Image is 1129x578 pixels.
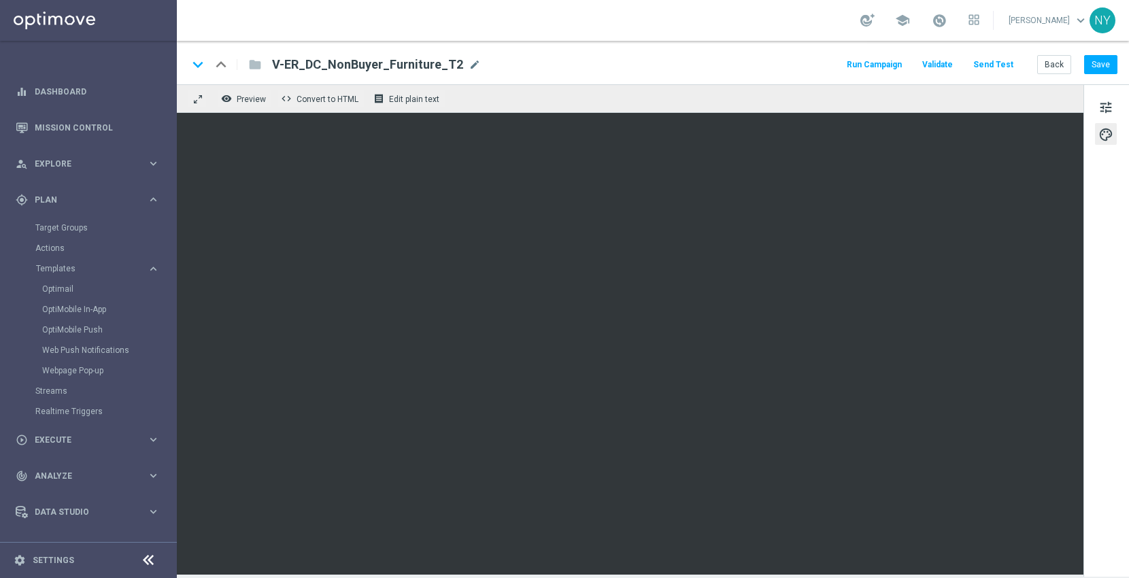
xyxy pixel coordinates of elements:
button: remove_red_eye Preview [218,90,272,107]
span: code [281,93,292,104]
div: Templates [35,258,175,381]
span: Edit plain text [389,95,439,104]
button: track_changes Analyze keyboard_arrow_right [15,471,161,481]
i: keyboard_arrow_right [147,157,160,170]
span: Analyze [35,472,147,480]
div: Execute [16,434,147,446]
button: gps_fixed Plan keyboard_arrow_right [15,194,161,205]
a: Settings [33,556,74,564]
span: school [895,13,910,28]
i: keyboard_arrow_down [188,54,208,75]
div: NY [1090,7,1115,33]
div: Webpage Pop-up [42,360,175,381]
i: play_circle_outline [16,434,28,446]
button: Templates keyboard_arrow_right [35,263,161,274]
i: receipt [373,93,384,104]
a: [PERSON_NAME]keyboard_arrow_down [1007,10,1090,31]
span: Validate [922,60,953,69]
i: equalizer [16,86,28,98]
span: Explore [35,160,147,168]
div: Optimail [42,279,175,299]
a: Optibot [35,530,142,566]
a: Dashboard [35,73,160,109]
i: gps_fixed [16,194,28,206]
a: Optimail [42,284,141,294]
div: Templates [36,265,147,273]
div: Optibot [16,530,160,566]
i: keyboard_arrow_right [147,262,160,275]
div: Target Groups [35,218,175,238]
div: Streams [35,381,175,401]
button: Save [1084,55,1117,74]
button: person_search Explore keyboard_arrow_right [15,158,161,169]
button: equalizer Dashboard [15,86,161,97]
i: keyboard_arrow_right [147,469,160,482]
div: OptiMobile In-App [42,299,175,320]
span: mode_edit [469,58,481,71]
button: Validate [920,56,955,74]
button: Run Campaign [845,56,904,74]
i: person_search [16,158,28,170]
span: Convert to HTML [297,95,358,104]
i: keyboard_arrow_right [147,505,160,518]
i: track_changes [16,470,28,482]
a: Webpage Pop-up [42,365,141,376]
span: palette [1098,126,1113,143]
i: settings [14,554,26,566]
div: Actions [35,238,175,258]
div: Dashboard [16,73,160,109]
button: receipt Edit plain text [370,90,445,107]
i: remove_red_eye [221,93,232,104]
div: Data Studio [16,506,147,518]
a: Streams [35,386,141,396]
button: Data Studio keyboard_arrow_right [15,507,161,517]
span: Data Studio [35,508,147,516]
a: OptiMobile In-App [42,304,141,315]
div: Analyze [16,470,147,482]
i: keyboard_arrow_right [147,433,160,446]
div: Explore [16,158,147,170]
span: Templates [36,265,133,273]
a: Target Groups [35,222,141,233]
button: play_circle_outline Execute keyboard_arrow_right [15,435,161,445]
button: Send Test [971,56,1015,74]
i: keyboard_arrow_right [147,193,160,206]
div: Web Push Notifications [42,340,175,360]
button: palette [1095,123,1117,145]
button: Mission Control [15,122,161,133]
a: Realtime Triggers [35,406,141,417]
span: tune [1098,99,1113,116]
div: OptiMobile Push [42,320,175,340]
span: V-ER_DC_NonBuyer_Furniture_T2 [272,56,463,73]
span: Preview [237,95,266,104]
button: tune [1095,96,1117,118]
span: keyboard_arrow_down [1073,13,1088,28]
div: Mission Control [16,109,160,146]
a: Actions [35,243,141,254]
span: Plan [35,196,147,204]
span: Execute [35,436,147,444]
a: OptiMobile Push [42,324,141,335]
div: Realtime Triggers [35,401,175,422]
a: Web Push Notifications [42,345,141,356]
a: Mission Control [35,109,160,146]
button: code Convert to HTML [277,90,365,107]
div: Plan [16,194,147,206]
button: Back [1037,55,1071,74]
